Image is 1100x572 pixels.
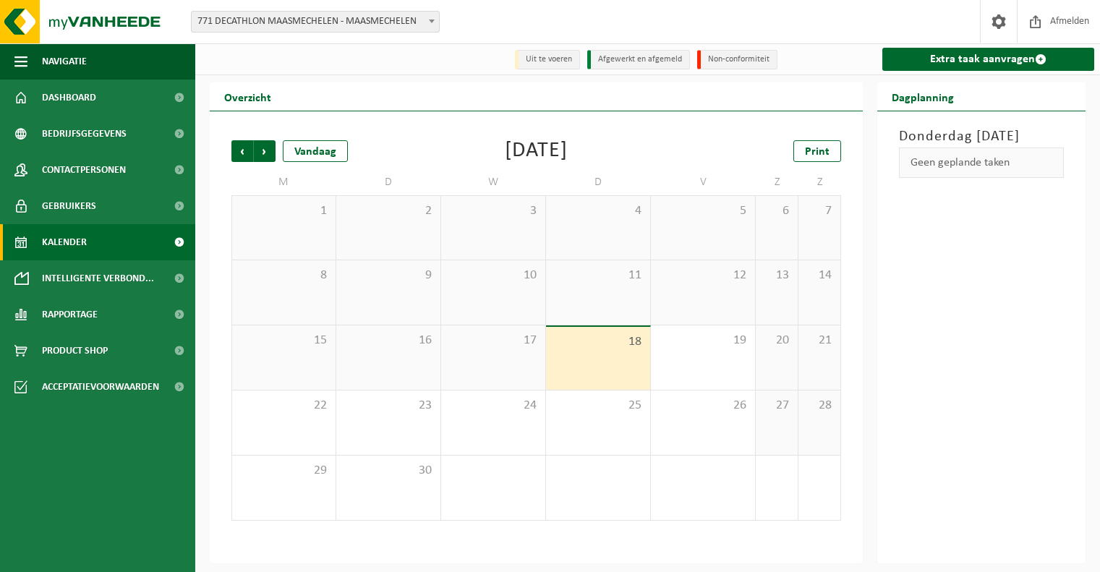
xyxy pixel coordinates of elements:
[553,268,643,283] span: 11
[448,203,538,219] span: 3
[806,203,833,219] span: 7
[658,203,748,219] span: 5
[191,11,440,33] span: 771 DECATHLON MAASMECHELEN - MAASMECHELEN
[231,169,336,195] td: M
[553,334,643,350] span: 18
[763,333,790,349] span: 20
[239,333,328,349] span: 15
[42,116,127,152] span: Bedrijfsgegevens
[42,333,108,369] span: Product Shop
[344,203,433,219] span: 2
[448,268,538,283] span: 10
[239,398,328,414] span: 22
[42,80,96,116] span: Dashboard
[763,268,790,283] span: 13
[441,169,546,195] td: W
[42,296,98,333] span: Rapportage
[882,48,1094,71] a: Extra taak aanvragen
[763,398,790,414] span: 27
[658,333,748,349] span: 19
[283,140,348,162] div: Vandaag
[448,398,538,414] span: 24
[899,126,1064,148] h3: Donderdag [DATE]
[756,169,798,195] td: Z
[344,398,433,414] span: 23
[546,169,651,195] td: D
[793,140,841,162] a: Print
[231,140,253,162] span: Vorige
[805,146,830,158] span: Print
[515,50,580,69] li: Uit te voeren
[344,333,433,349] span: 16
[505,140,568,162] div: [DATE]
[553,203,643,219] span: 4
[658,268,748,283] span: 12
[899,148,1064,178] div: Geen geplande taken
[651,169,756,195] td: V
[239,268,328,283] span: 8
[192,12,439,32] span: 771 DECATHLON MAASMECHELEN - MAASMECHELEN
[42,152,126,188] span: Contactpersonen
[42,260,154,296] span: Intelligente verbond...
[763,203,790,219] span: 6
[344,463,433,479] span: 30
[42,224,87,260] span: Kalender
[877,82,968,111] h2: Dagplanning
[806,268,833,283] span: 14
[210,82,286,111] h2: Overzicht
[254,140,276,162] span: Volgende
[553,398,643,414] span: 25
[798,169,841,195] td: Z
[344,268,433,283] span: 9
[806,333,833,349] span: 21
[806,398,833,414] span: 28
[448,333,538,349] span: 17
[42,369,159,405] span: Acceptatievoorwaarden
[42,43,87,80] span: Navigatie
[239,463,328,479] span: 29
[697,50,777,69] li: Non-conformiteit
[587,50,690,69] li: Afgewerkt en afgemeld
[42,188,96,224] span: Gebruikers
[336,169,441,195] td: D
[239,203,328,219] span: 1
[658,398,748,414] span: 26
